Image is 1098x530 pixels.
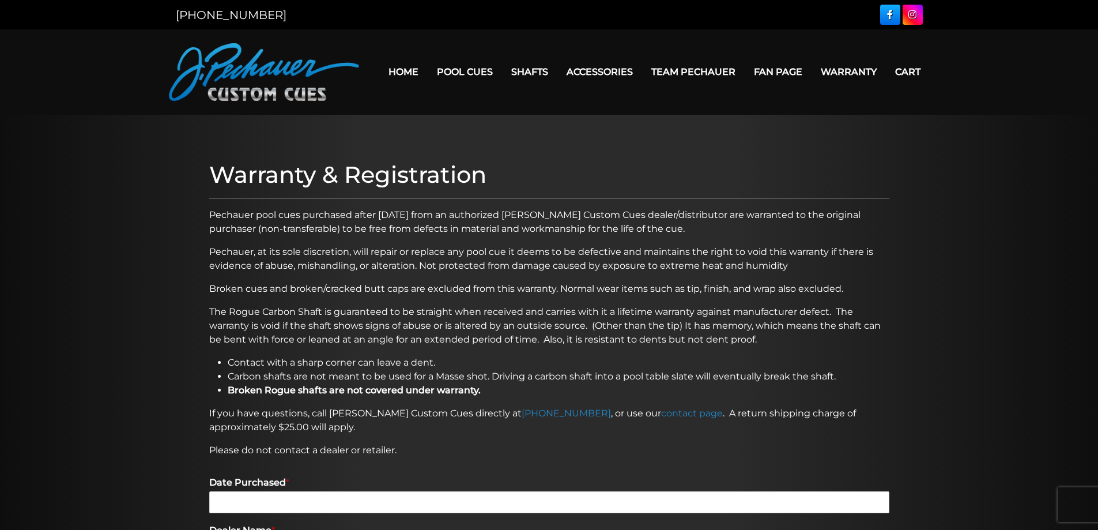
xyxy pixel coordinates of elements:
[886,57,930,87] a: Cart
[176,8,286,22] a: [PHONE_NUMBER]
[428,57,502,87] a: Pool Cues
[209,282,889,296] p: Broken cues and broken/cracked butt caps are excluded from this warranty. Normal wear items such ...
[228,370,889,384] li: Carbon shafts are not meant to be used for a Masse shot. Driving a carbon shaft into a pool table...
[228,385,481,396] strong: Broken Rogue shafts are not covered under warranty.
[209,407,889,434] p: If you have questions, call [PERSON_NAME] Custom Cues directly at , or use our . A return shippin...
[209,208,889,236] p: Pechauer pool cues purchased after [DATE] from an authorized [PERSON_NAME] Custom Cues dealer/dis...
[228,356,889,370] li: Contact with a sharp corner can leave a dent.
[522,408,611,419] a: [PHONE_NUMBER]
[209,477,889,489] label: Date Purchased
[209,305,889,347] p: The Rogue Carbon Shaft is guaranteed to be straight when received and carries with it a lifetime ...
[169,43,359,101] img: Pechauer Custom Cues
[209,161,889,189] h1: Warranty & Registration
[209,443,889,457] p: Please do not contact a dealer or retailer.
[379,57,428,87] a: Home
[661,408,723,419] a: contact page
[812,57,886,87] a: Warranty
[209,245,889,273] p: Pechauer, at its sole discretion, will repair or replace any pool cue it deems to be defective an...
[745,57,812,87] a: Fan Page
[642,57,745,87] a: Team Pechauer
[502,57,557,87] a: Shafts
[557,57,642,87] a: Accessories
